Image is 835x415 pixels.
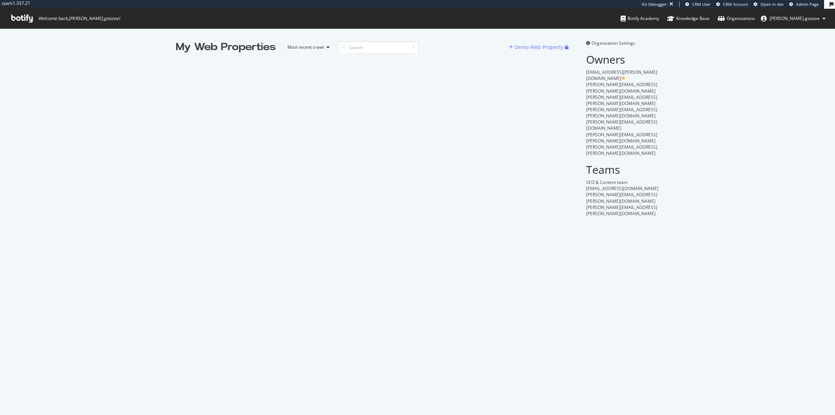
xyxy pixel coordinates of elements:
input: Search [338,41,418,54]
h2: Owners [586,53,659,65]
span: CRM Account [723,1,748,7]
span: CRM User [692,1,711,7]
span: [PERSON_NAME][EMAIL_ADDRESS][PERSON_NAME][DOMAIN_NAME] [586,144,657,156]
a: Organizations [718,9,755,28]
a: Knowledge Base [667,9,710,28]
h2: Teams [586,164,659,176]
div: Demo Web Property [515,44,563,51]
span: [EMAIL_ADDRESS][DOMAIN_NAME] [586,185,658,192]
span: [EMAIL_ADDRESS][PERSON_NAME][DOMAIN_NAME] [586,69,657,81]
span: Admin Page [796,1,819,7]
div: Most recent crawl [287,45,324,49]
span: [PERSON_NAME][EMAIL_ADDRESS][PERSON_NAME][DOMAIN_NAME] [586,94,657,106]
div: Organizations [718,15,755,22]
div: Viz Debugger: [642,1,668,7]
a: Demo Web Property [509,44,565,50]
span: fred.goozee [770,15,820,21]
div: Knowledge Base [667,15,710,22]
span: [PERSON_NAME][EMAIL_ADDRESS][DOMAIN_NAME] [586,119,657,131]
a: CRM Account [716,1,748,7]
div: Botify Academy [621,15,659,22]
span: Open in dev [761,1,784,7]
span: [PERSON_NAME][EMAIL_ADDRESS][PERSON_NAME][DOMAIN_NAME] [586,106,657,119]
span: Organization Settings [592,40,635,46]
a: Open in dev [754,1,784,7]
span: Welcome back, [PERSON_NAME].goozee ! [38,16,120,21]
a: CRM User [685,1,711,7]
div: SEO & Content team [586,179,659,185]
button: [PERSON_NAME].goozee [755,13,831,24]
a: Botify Academy [621,9,659,28]
span: [PERSON_NAME][EMAIL_ADDRESS][PERSON_NAME][DOMAIN_NAME] [586,132,657,144]
button: Most recent crawl [282,41,332,53]
span: [PERSON_NAME][EMAIL_ADDRESS][PERSON_NAME][DOMAIN_NAME] [586,81,657,94]
a: Admin Page [789,1,819,7]
div: My Web Properties [176,40,276,55]
span: [PERSON_NAME][EMAIL_ADDRESS][PERSON_NAME][DOMAIN_NAME] [586,204,657,217]
span: [PERSON_NAME][EMAIL_ADDRESS][PERSON_NAME][DOMAIN_NAME] [586,192,657,204]
button: Demo Web Property [509,41,565,53]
